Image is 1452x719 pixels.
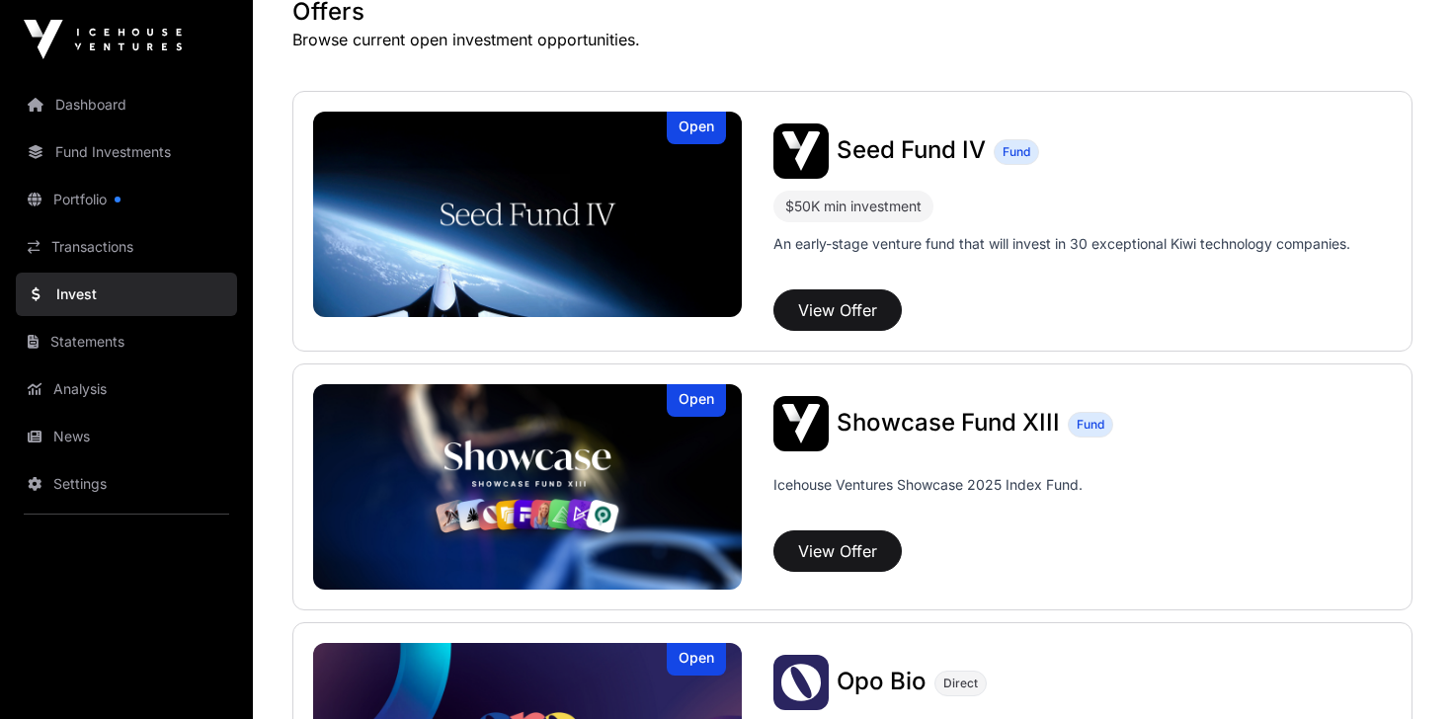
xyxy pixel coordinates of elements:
[667,384,726,417] div: Open
[837,408,1060,437] span: Showcase Fund XIII
[837,411,1060,437] a: Showcase Fund XIII
[24,20,182,59] img: Icehouse Ventures Logo
[837,138,986,164] a: Seed Fund IV
[292,28,1412,51] p: Browse current open investment opportunities.
[16,273,237,316] a: Invest
[1353,624,1452,719] div: 聊天小组件
[773,475,1083,495] p: Icehouse Ventures Showcase 2025 Index Fund.
[16,320,237,363] a: Statements
[1077,417,1104,433] span: Fund
[773,234,1350,254] p: An early-stage venture fund that will invest in 30 exceptional Kiwi technology companies.
[837,670,927,695] a: Opo Bio
[773,191,933,222] div: $50K min investment
[943,676,978,691] span: Direct
[16,367,237,411] a: Analysis
[667,112,726,144] div: Open
[773,289,902,331] button: View Offer
[837,135,986,164] span: Seed Fund IV
[1353,624,1452,719] iframe: Chat Widget
[16,130,237,174] a: Fund Investments
[773,530,902,572] button: View Offer
[16,225,237,269] a: Transactions
[1003,144,1030,160] span: Fund
[773,655,829,710] img: Opo Bio
[16,415,237,458] a: News
[313,112,742,317] a: Seed Fund IVOpen
[313,384,742,590] img: Showcase Fund XIII
[16,83,237,126] a: Dashboard
[773,396,829,451] img: Showcase Fund XIII
[837,667,927,695] span: Opo Bio
[785,195,922,218] div: $50K min investment
[667,643,726,676] div: Open
[16,462,237,506] a: Settings
[773,123,829,179] img: Seed Fund IV
[16,178,237,221] a: Portfolio
[313,384,742,590] a: Showcase Fund XIIIOpen
[313,112,742,317] img: Seed Fund IV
